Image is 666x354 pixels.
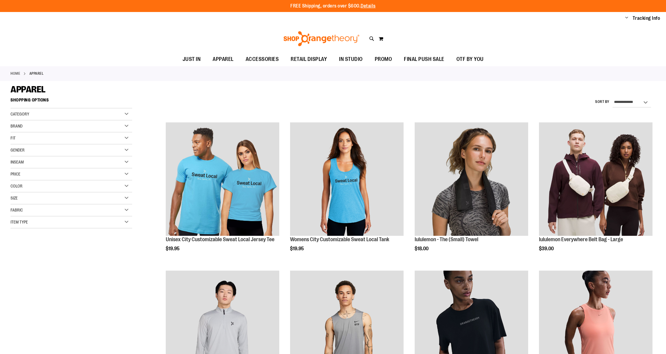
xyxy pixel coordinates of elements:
[166,122,279,237] a: Unisex City Customizable Fine Jersey Tee
[11,108,132,120] div: Category
[11,112,29,116] span: Category
[291,52,327,66] span: RETAIL DISPLAY
[290,122,404,237] a: City Customizable Perfect Racerback Tank
[290,3,376,10] p: FREE Shipping, orders over $600.
[11,192,132,204] div: Size
[11,95,132,108] strong: Shopping Options
[11,144,132,156] div: Gender
[11,156,132,168] div: Inseam
[11,172,20,176] span: Price
[11,148,25,152] span: Gender
[290,236,389,242] a: Womens City Customizable Sweat Local Tank
[456,52,484,66] span: OTF BY YOU
[333,52,369,66] a: IN STUDIO
[11,136,16,140] span: Fit
[375,52,392,66] span: PROMO
[11,216,132,228] div: Item Type
[11,124,23,128] span: Brand
[633,15,660,22] a: Tracking Info
[539,122,652,237] a: lululemon Everywhere Belt Bag - Large
[29,71,44,76] strong: APPAREL
[240,52,285,66] a: ACCESSORIES
[11,71,20,76] a: Home
[11,220,28,224] span: Item Type
[166,236,274,242] a: Unisex City Customizable Sweat Local Jersey Tee
[11,132,132,144] div: Fit
[415,246,429,251] span: $18.00
[536,119,655,267] div: product
[11,160,24,164] span: Inseam
[11,184,23,188] span: Color
[398,52,450,66] a: FINAL PUSH SALE
[404,52,444,66] span: FINAL PUSH SALE
[166,122,279,236] img: Unisex City Customizable Fine Jersey Tee
[290,122,404,236] img: City Customizable Perfect Racerback Tank
[283,31,360,46] img: Shop Orangetheory
[11,196,18,200] span: Size
[339,52,363,66] span: IN STUDIO
[11,204,132,216] div: Fabric
[412,119,531,267] div: product
[11,120,132,132] div: Brand
[539,236,623,242] a: lululemon Everywhere Belt Bag - Large
[11,180,132,192] div: Color
[11,84,46,94] span: APPAREL
[183,52,201,66] span: JUST IN
[177,52,207,66] a: JUST IN
[415,122,528,237] a: lululemon - The (Small) Towel
[246,52,279,66] span: ACCESSORIES
[625,15,628,21] button: Account menu
[166,246,180,251] span: $19.95
[539,122,652,236] img: lululemon Everywhere Belt Bag - Large
[11,168,132,180] div: Price
[361,3,376,9] a: Details
[287,119,407,267] div: product
[415,236,478,242] a: lululemon - The (Small) Towel
[450,52,490,66] a: OTF BY YOU
[163,119,282,267] div: product
[369,52,398,66] a: PROMO
[595,99,610,104] label: Sort By
[213,52,234,66] span: APPAREL
[290,246,305,251] span: $19.95
[539,246,555,251] span: $39.00
[415,122,528,236] img: lululemon - The (Small) Towel
[285,52,333,66] a: RETAIL DISPLAY
[207,52,240,66] a: APPAREL
[11,208,23,212] span: Fabric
